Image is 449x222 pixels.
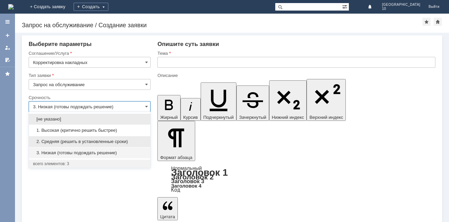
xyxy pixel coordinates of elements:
[434,18,442,26] div: Сделать домашней страницей
[157,197,178,220] button: Цитата
[171,165,202,171] a: Нормальный
[2,30,13,41] a: Создать заявку
[239,115,266,120] span: Зачеркнутый
[157,95,181,121] button: Жирный
[269,80,307,121] button: Нижний индекс
[236,85,269,121] button: Зачеркнутый
[33,116,146,122] span: [не указано]
[272,115,304,120] span: Нижний индекс
[160,214,175,219] span: Цитата
[171,167,228,178] a: Заголовок 1
[29,73,149,78] div: Тип заявки
[29,41,92,47] span: Выберите параметры
[33,128,146,133] span: 1. Высокая (критично решить быстрее)
[157,73,434,78] div: Описание
[74,3,108,11] div: Создать
[307,79,346,121] button: Верхний индекс
[382,3,420,7] span: [GEOGRAPHIC_DATA]
[29,51,149,55] div: Соглашение/Услуга
[157,41,219,47] span: Опишите суть заявки
[171,187,180,193] a: Код
[33,150,146,156] span: 3. Низкая (готовы подождать решение)
[203,115,234,120] span: Подчеркнутый
[171,178,204,184] a: Заголовок 3
[382,7,420,11] span: 10
[342,3,349,10] span: Расширенный поиск
[22,22,422,29] div: Запрос на обслуживание / Создание заявки
[157,166,435,192] div: Формат абзаца
[157,121,195,161] button: Формат абзаца
[8,4,14,10] a: Перейти на домашнюю страницу
[2,54,13,65] a: Мои согласования
[157,51,434,55] div: Тема
[33,161,146,166] div: всего элементов: 3
[309,115,343,120] span: Верхний индекс
[171,183,201,189] a: Заголовок 4
[29,95,149,100] div: Срочность
[33,139,146,144] span: 2. Средняя (решить в установленные сроки)
[160,115,178,120] span: Жирный
[201,82,236,121] button: Подчеркнутый
[181,98,201,121] button: Курсив
[422,18,431,26] div: Добавить в избранное
[171,173,214,181] a: Заголовок 2
[8,4,14,10] img: logo
[2,42,13,53] a: Мои заявки
[183,115,198,120] span: Курсив
[160,155,192,160] span: Формат абзаца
